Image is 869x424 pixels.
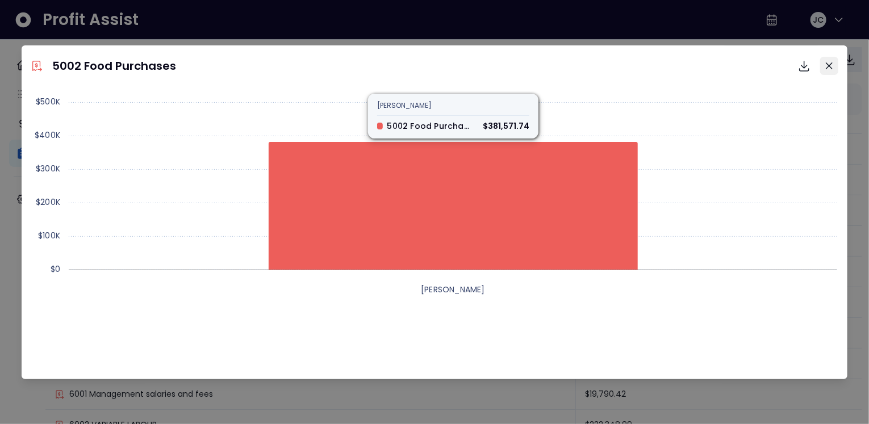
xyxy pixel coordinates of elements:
[36,163,60,174] text: $300K
[820,57,838,75] button: Close
[36,96,60,107] text: $500K
[421,284,485,295] text: [PERSON_NAME]
[51,263,60,275] text: $0
[793,54,816,77] button: Download options
[52,57,176,74] p: 5002 Food Purchases
[35,129,60,141] text: $400K
[38,230,60,241] text: $100K
[36,196,60,208] text: $200K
